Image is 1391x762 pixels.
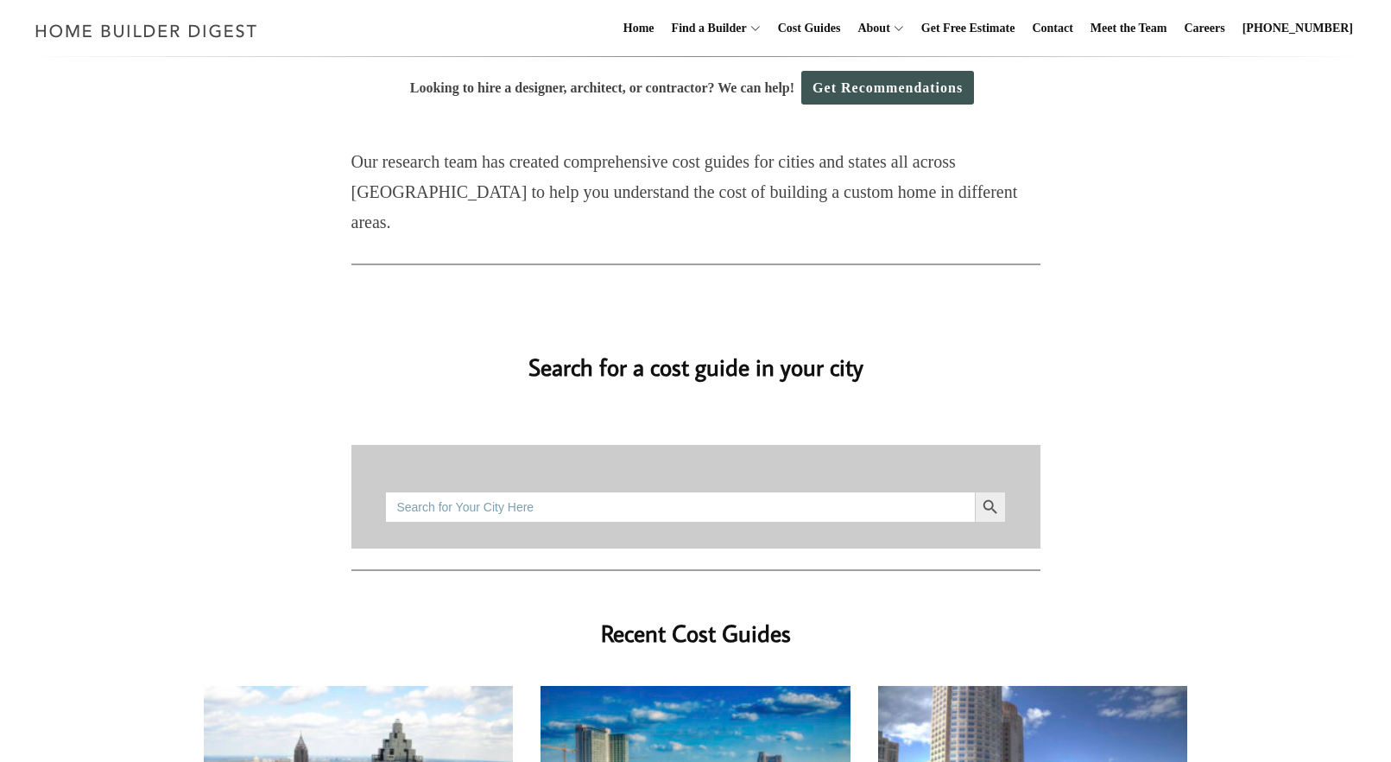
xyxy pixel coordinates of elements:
[204,325,1188,384] h2: Search for a cost guide in your city
[28,14,265,48] img: Home Builder Digest
[1236,1,1360,56] a: [PHONE_NUMBER]
[665,1,747,56] a: Find a Builder
[1084,1,1174,56] a: Meet the Team
[1178,1,1232,56] a: Careers
[385,492,974,523] input: Search for Your City Here
[981,498,1000,517] svg: Search
[850,1,889,56] a: About
[351,592,1040,651] h2: Recent Cost Guides
[914,1,1022,56] a: Get Free Estimate
[351,147,1040,238] p: Our research team has created comprehensive cost guides for cities and states all across [GEOGRAP...
[801,71,974,105] a: Get Recommendations
[616,1,661,56] a: Home
[771,1,848,56] a: Cost Guides
[1025,1,1079,56] a: Contact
